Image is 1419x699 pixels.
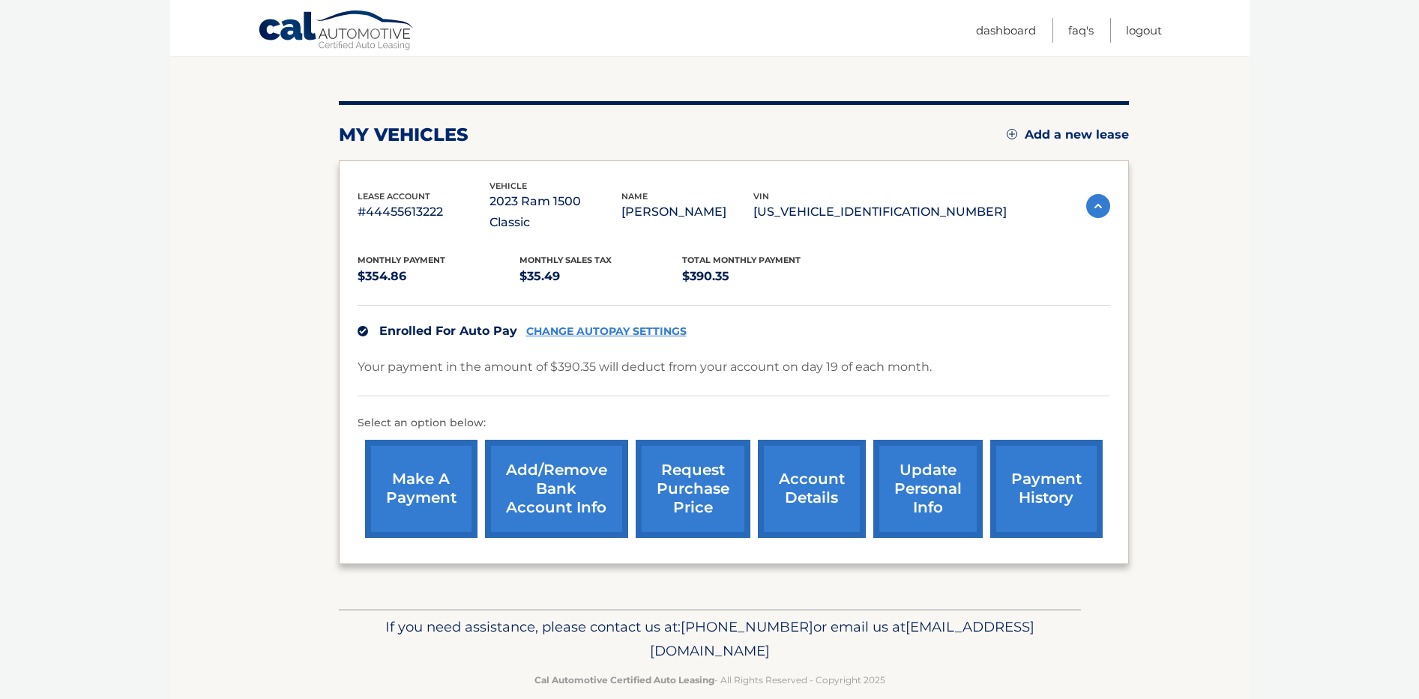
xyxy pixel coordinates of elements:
[358,326,368,336] img: check.svg
[519,255,612,265] span: Monthly sales Tax
[681,618,813,635] span: [PHONE_NUMBER]
[526,325,687,338] a: CHANGE AUTOPAY SETTINGS
[485,440,628,538] a: Add/Remove bank account info
[349,615,1071,663] p: If you need assistance, please contact us at: or email us at
[1068,18,1094,43] a: FAQ's
[976,18,1036,43] a: Dashboard
[753,191,769,202] span: vin
[358,191,430,202] span: lease account
[358,202,489,223] p: #44455613222
[489,181,527,191] span: vehicle
[258,10,415,53] a: Cal Automotive
[873,440,983,538] a: update personal info
[758,440,866,538] a: account details
[358,255,445,265] span: Monthly Payment
[379,324,517,338] span: Enrolled For Auto Pay
[358,266,520,287] p: $354.86
[534,674,714,686] strong: Cal Automotive Certified Auto Leasing
[358,357,932,378] p: Your payment in the amount of $390.35 will deduct from your account on day 19 of each month.
[682,255,801,265] span: Total Monthly Payment
[365,440,477,538] a: make a payment
[489,191,621,233] p: 2023 Ram 1500 Classic
[1007,129,1017,139] img: add.svg
[1126,18,1162,43] a: Logout
[636,440,750,538] a: request purchase price
[682,266,845,287] p: $390.35
[358,414,1110,432] p: Select an option below:
[1086,194,1110,218] img: accordion-active.svg
[621,202,753,223] p: [PERSON_NAME]
[349,672,1071,688] p: - All Rights Reserved - Copyright 2025
[339,124,469,146] h2: my vehicles
[519,266,682,287] p: $35.49
[753,202,1007,223] p: [US_VEHICLE_IDENTIFICATION_NUMBER]
[621,191,648,202] span: name
[990,440,1103,538] a: payment history
[1007,127,1129,142] a: Add a new lease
